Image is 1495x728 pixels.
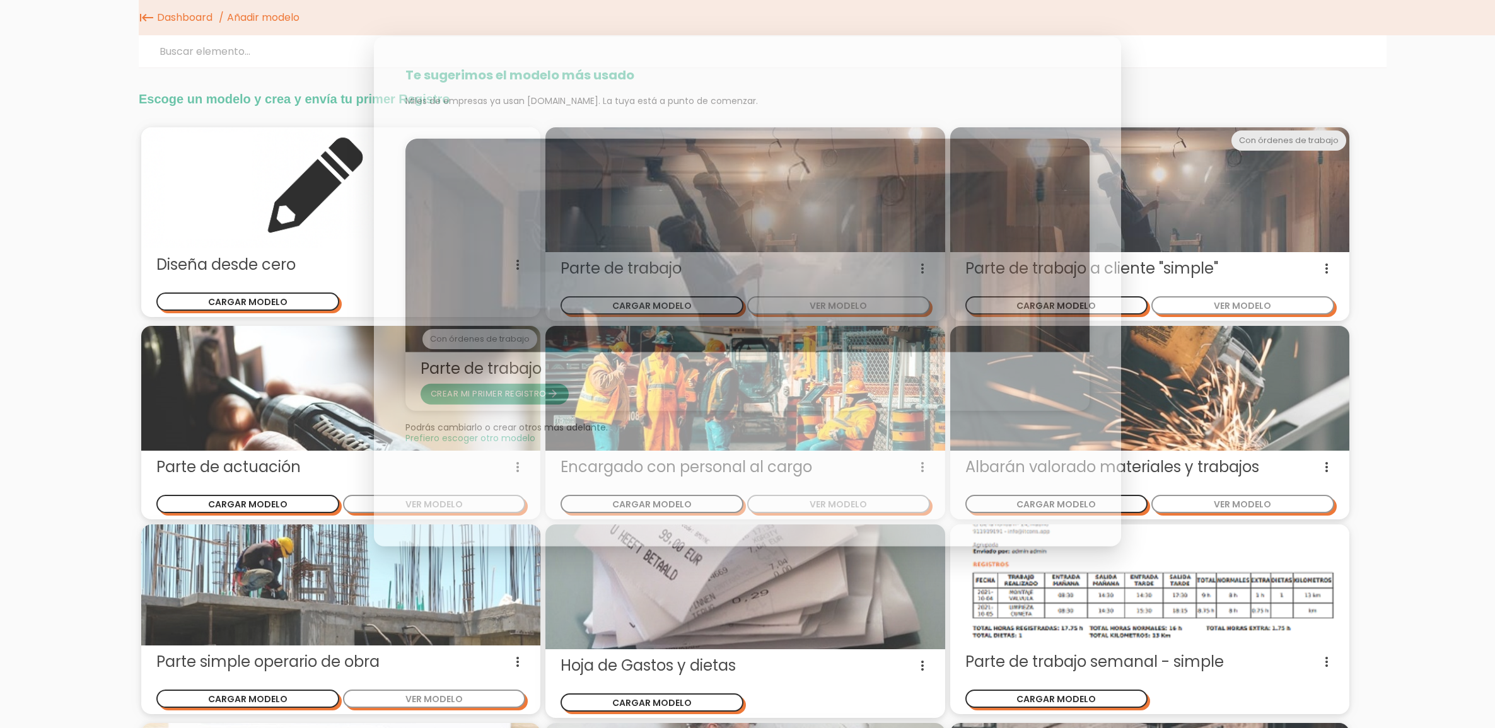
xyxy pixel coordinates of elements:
span: CREAR MI PRIMER REGISTRO [431,388,559,400]
img: partediariooperario.jpg [405,139,1090,352]
span: Podrás cambiarlo o crear otros más adelante. [405,420,608,433]
h3: Te sugerimos el modelo más usado [405,68,1090,82]
span: Close [405,433,535,442]
p: Miles de empresas ya usan [DOMAIN_NAME]. La tuya está a punto de comenzar. [405,95,1090,107]
span: Parte de trabajo [421,359,1075,379]
i: arrow_forward [547,384,559,404]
